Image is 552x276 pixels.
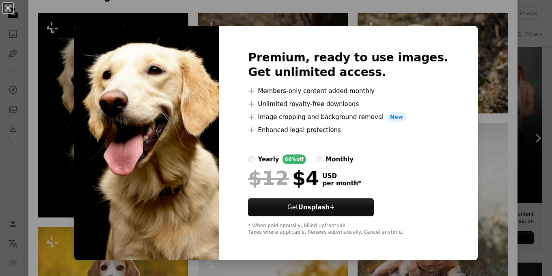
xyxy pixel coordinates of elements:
div: 66% off [282,154,306,164]
strong: Unsplash+ [298,204,335,211]
h2: Premium, ready to use images. Get unlimited access. [248,50,448,80]
span: USD [322,172,361,180]
input: yearly66%off [248,156,254,163]
span: $12 [248,167,289,189]
div: * When paid annually, billed upfront $48 Taxes where applicable. Renews automatically. Cancel any... [248,223,448,236]
span: New [387,112,406,122]
div: $4 [248,167,319,189]
img: premium_photo-1661951641996-3685492b78ed [74,26,219,260]
li: Enhanced legal protections [248,125,448,135]
li: Unlimited royalty-free downloads [248,99,448,109]
li: Image cropping and background removal [248,112,448,122]
li: Members-only content added monthly [248,86,448,96]
input: monthly [316,156,322,163]
span: per month * [322,180,361,187]
div: yearly [258,154,279,164]
div: monthly [326,154,354,164]
button: GetUnsplash+ [248,198,374,216]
